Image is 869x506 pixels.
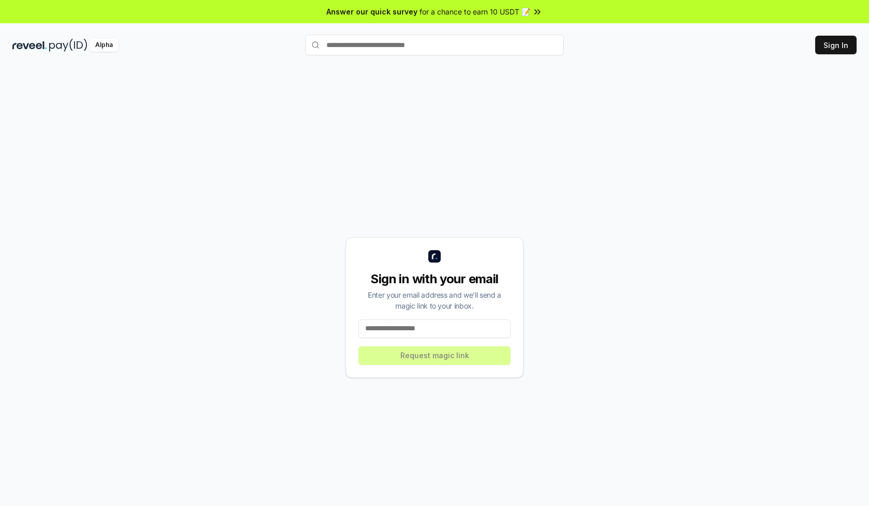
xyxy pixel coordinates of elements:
[326,6,417,17] span: Answer our quick survey
[358,289,511,311] div: Enter your email address and we’ll send a magic link to your inbox.
[419,6,530,17] span: for a chance to earn 10 USDT 📝
[358,271,511,287] div: Sign in with your email
[815,36,857,54] button: Sign In
[12,39,47,52] img: reveel_dark
[89,39,118,52] div: Alpha
[49,39,87,52] img: pay_id
[428,250,441,263] img: logo_small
